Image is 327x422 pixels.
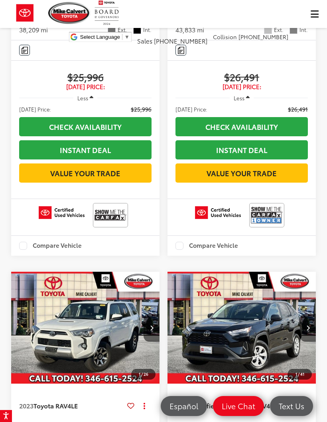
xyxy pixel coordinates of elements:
[124,34,130,40] span: ▼
[195,206,241,219] img: Toyota Certified Used Vehicles
[39,206,85,219] img: Toyota Certified Used Vehicles
[19,242,82,250] label: Compare Vehicle
[165,401,202,411] span: Español
[48,2,91,24] img: Mike Calvert Toyota
[275,401,308,411] span: Text Us
[175,242,238,250] label: Compare Vehicle
[218,401,259,411] span: Live Chat
[22,47,28,54] img: Comments
[161,396,207,416] a: Español
[77,94,88,102] span: Less
[131,105,152,113] span: $25,996
[73,91,97,105] button: Less
[11,272,160,384] a: 2023 Toyota RAV4 LE2023 Toyota RAV4 LE2023 Toyota RAV4 LE2023 Toyota RAV4 LE
[297,371,300,377] span: /
[230,91,254,105] button: Less
[19,105,51,113] span: [DATE] Price:
[139,371,140,377] span: 1
[144,314,160,342] button: Next image
[175,105,207,113] span: [DATE] Price:
[167,272,317,384] div: 2024 Toyota RAV4 LE 0
[300,314,316,342] button: Next image
[175,83,308,91] span: [DATE] Price:
[140,371,144,377] span: /
[80,34,120,40] span: Select Language
[251,205,283,226] img: CarFax One Owner
[33,401,71,410] span: Toyota RAV4
[19,45,30,56] button: Comments
[167,272,317,384] img: 2024 Toyota RAV4 LE
[213,33,237,41] span: Collision
[238,33,288,41] span: [PHONE_NUMBER]
[288,105,308,113] span: $26,491
[137,36,152,45] span: Sales
[175,163,308,183] a: Value Your Trade
[144,402,145,409] span: dropdown dots
[122,34,122,40] span: ​
[11,272,160,384] div: 2023 Toyota RAV4 LE 0
[175,117,308,136] a: Check Availability
[80,34,130,40] a: Select Language​
[270,396,313,416] a: Text Us
[95,205,126,226] img: View CARFAX report
[167,272,317,384] a: 2024 Toyota RAV4 LE2024 Toyota RAV4 LE2024 Toyota RAV4 LE2024 Toyota RAV4 LE
[178,47,184,54] img: Comments
[11,272,160,384] img: 2023 Toyota RAV4 LE
[19,140,152,159] a: Instant Deal
[234,94,244,102] span: Less
[19,83,152,91] span: [DATE] Price:
[175,140,308,159] a: Instant Deal
[19,163,152,183] a: Value Your Trade
[300,371,304,377] span: 41
[175,45,186,56] button: Comments
[19,71,152,83] span: $25,996
[270,401,277,410] span: LE
[19,401,33,410] span: 2023
[154,36,207,45] span: [PHONE_NUMBER]
[213,396,264,416] a: Live Chat
[144,371,148,377] span: 26
[138,398,152,412] button: Actions
[19,401,124,410] a: 2023Toyota RAV4LE
[19,117,152,136] a: Check Availability
[71,401,78,410] span: LE
[175,71,308,83] span: $26,491
[295,371,297,377] span: 1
